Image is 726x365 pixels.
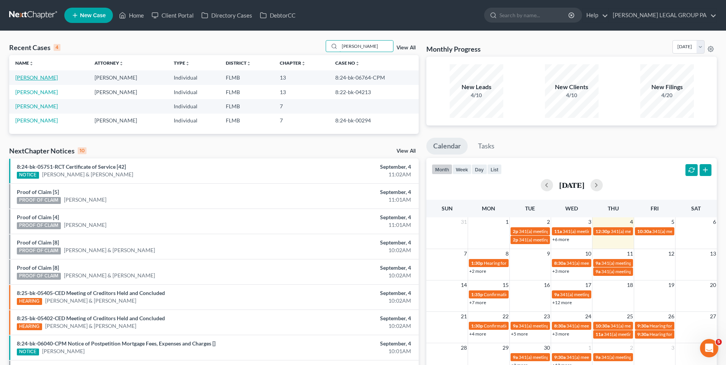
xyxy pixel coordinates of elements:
span: 341(a) meeting for [PERSON_NAME] & [PERSON_NAME] [560,292,674,297]
span: 9a [513,354,518,360]
div: 4/10 [450,91,503,99]
a: Tasks [471,138,501,155]
span: 341(a) meeting for [PERSON_NAME] [610,323,684,329]
span: 341(a) meeting for [PERSON_NAME] & [PERSON_NAME] [519,237,633,243]
a: [PERSON_NAME] [15,103,58,109]
td: FLMB [220,114,274,128]
a: Help [582,8,608,22]
span: 19 [667,280,675,290]
span: 25 [626,312,634,321]
div: New Clients [545,83,599,91]
div: 10:02AM [285,297,411,305]
td: Individual [168,85,220,99]
div: 11:02AM [285,171,411,178]
a: 8:25-bk-05402-CED Meeting of Creditors Held and Concluded [17,315,165,321]
span: 341(a) meeting for [PERSON_NAME] [519,323,592,329]
a: [PERSON_NAME] & [PERSON_NAME] [64,246,155,254]
div: PROOF OF CLAIM [17,222,61,229]
a: [PERSON_NAME] & [PERSON_NAME] [45,297,136,305]
button: month [432,164,452,174]
span: 22 [502,312,509,321]
span: 9a [595,354,600,360]
span: Wed [565,205,578,212]
a: Home [115,8,148,22]
button: list [487,164,502,174]
a: +12 more [552,300,572,305]
div: September, 4 [285,340,411,347]
td: 7 [274,114,329,128]
div: New Leads [450,83,503,91]
div: 11:01AM [285,221,411,229]
span: 30 [543,343,551,352]
a: +3 more [552,331,569,337]
a: +5 more [511,331,528,337]
span: 341(a) meeting for [PERSON_NAME] [566,323,640,329]
span: 11a [595,331,603,337]
span: 341(a) meeting for [PERSON_NAME] [566,354,640,360]
span: 3 [671,343,675,352]
a: +4 more [469,331,486,337]
div: 4 [54,44,60,51]
span: 1 [505,217,509,226]
td: [PERSON_NAME] [88,70,168,85]
span: Fri [651,205,659,212]
span: 9:30a [554,354,566,360]
a: Calendar [426,138,468,155]
input: Search by name... [339,41,393,52]
span: 9 [546,249,551,258]
span: 11a [554,228,562,234]
span: Confirmation Hearing for [PERSON_NAME] & [PERSON_NAME] [484,292,612,297]
input: Search by name... [499,8,569,22]
div: September, 4 [285,314,411,322]
div: HEARING [17,298,42,305]
div: 10:02AM [285,246,411,254]
div: September, 4 [285,289,411,297]
a: [PERSON_NAME] [15,89,58,95]
span: 9:30a [637,323,649,329]
span: 3 [587,217,592,226]
span: 28 [460,343,468,352]
button: day [471,164,487,174]
a: Proof of Claim [4] [17,214,59,220]
div: NOTICE [17,349,39,355]
span: 2 [629,343,634,352]
h3: Monthly Progress [426,44,481,54]
span: 1 [587,343,592,352]
a: Chapterunfold_more [280,60,306,66]
div: 4/10 [545,91,599,99]
span: 1:35p [471,292,483,297]
a: Proof of Claim [8] [17,264,59,271]
span: 4 [629,217,634,226]
div: September, 4 [285,264,411,272]
a: +6 more [552,236,569,242]
td: Individual [168,114,220,128]
span: Sun [442,205,453,212]
td: Individual [168,70,220,85]
span: 2 [546,217,551,226]
div: NextChapter Notices [9,146,86,155]
a: 8:24-bk-05751-RCT Certificate of Service [42] [17,163,126,170]
div: PROOF OF CLAIM [17,273,61,280]
span: 1:30p [471,260,483,266]
td: 8:22-bk-04213 [329,85,419,99]
div: 10:01AM [285,347,411,355]
div: Recent Cases [9,43,60,52]
i: unfold_more [185,61,190,66]
span: 2p [513,228,518,234]
a: Proof of Claim [8] [17,239,59,246]
td: [PERSON_NAME] [88,114,168,128]
span: 29 [502,343,509,352]
i: unfold_more [29,61,34,66]
i: unfold_more [301,61,306,66]
span: 7 [463,249,468,258]
a: Attorneyunfold_more [95,60,124,66]
a: [PERSON_NAME] & [PERSON_NAME] [64,272,155,279]
span: 18 [626,280,634,290]
div: PROOF OF CLAIM [17,248,61,254]
span: 12 [667,249,675,258]
a: [PERSON_NAME] [64,196,106,204]
span: 5 [671,217,675,226]
td: FLMB [220,70,274,85]
span: 21 [460,312,468,321]
span: 24 [584,312,592,321]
